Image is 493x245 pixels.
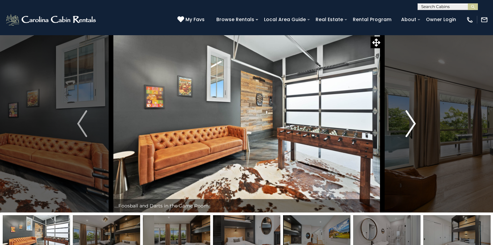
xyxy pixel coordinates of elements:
[349,14,395,25] a: Rental Program
[185,16,205,23] span: My Favs
[213,14,258,25] a: Browse Rentals
[382,35,439,212] button: Next
[261,14,309,25] a: Local Area Guide
[111,199,382,212] div: ....Foosball and Darts in the Game Room
[5,13,98,26] img: White-1-2.png
[312,14,346,25] a: Real Estate
[406,110,416,137] img: arrow
[398,14,420,25] a: About
[177,16,206,23] a: My Favs
[423,14,459,25] a: Owner Login
[54,35,111,212] button: Previous
[481,16,488,23] img: mail-regular-white.png
[466,16,474,23] img: phone-regular-white.png
[77,110,87,137] img: arrow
